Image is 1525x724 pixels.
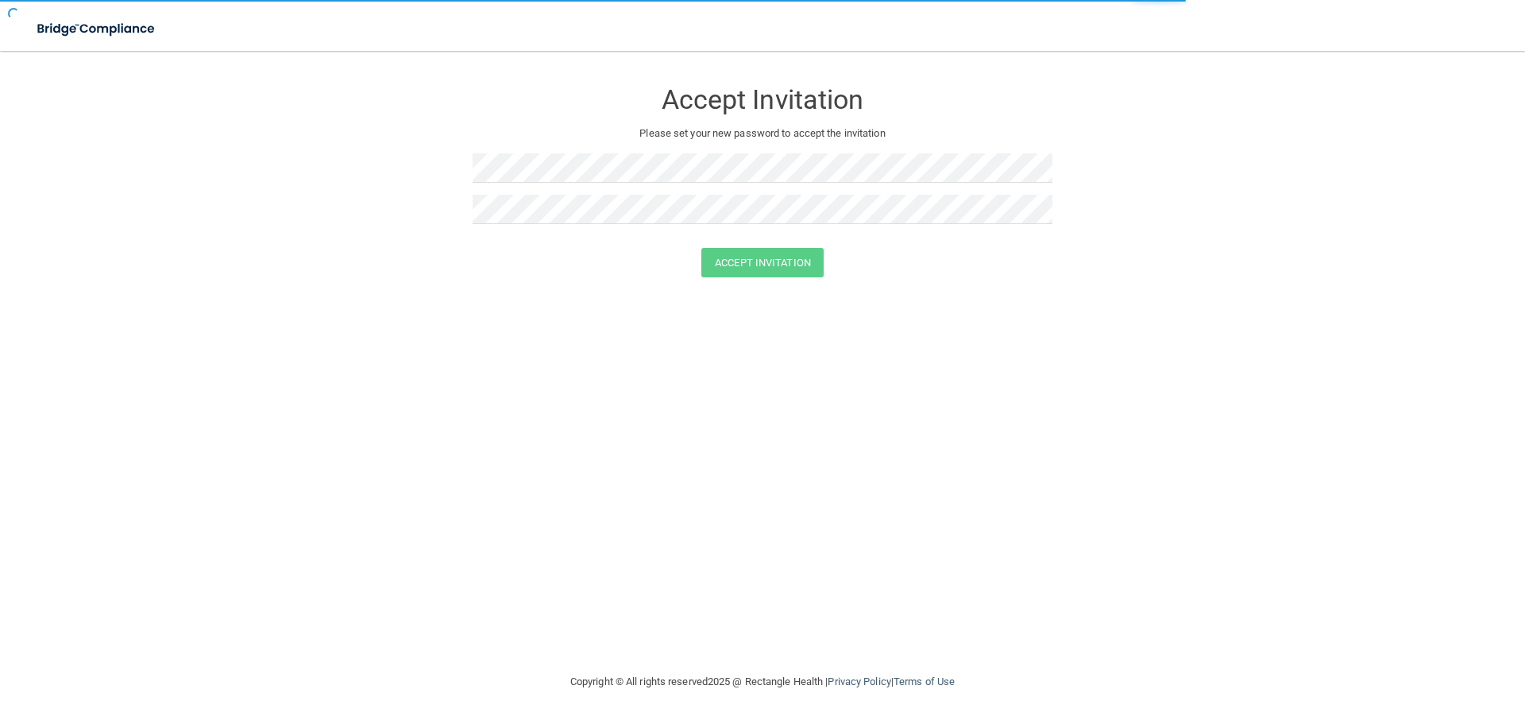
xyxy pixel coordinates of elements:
[485,124,1040,143] p: Please set your new password to accept the invitation
[473,656,1052,707] div: Copyright © All rights reserved 2025 @ Rectangle Health | |
[828,676,890,687] a: Privacy Policy
[473,85,1052,114] h3: Accept Invitation
[894,676,955,687] a: Terms of Use
[701,248,824,277] button: Accept Invitation
[24,13,170,45] img: bridge_compliance_login_screen.278c3ca4.svg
